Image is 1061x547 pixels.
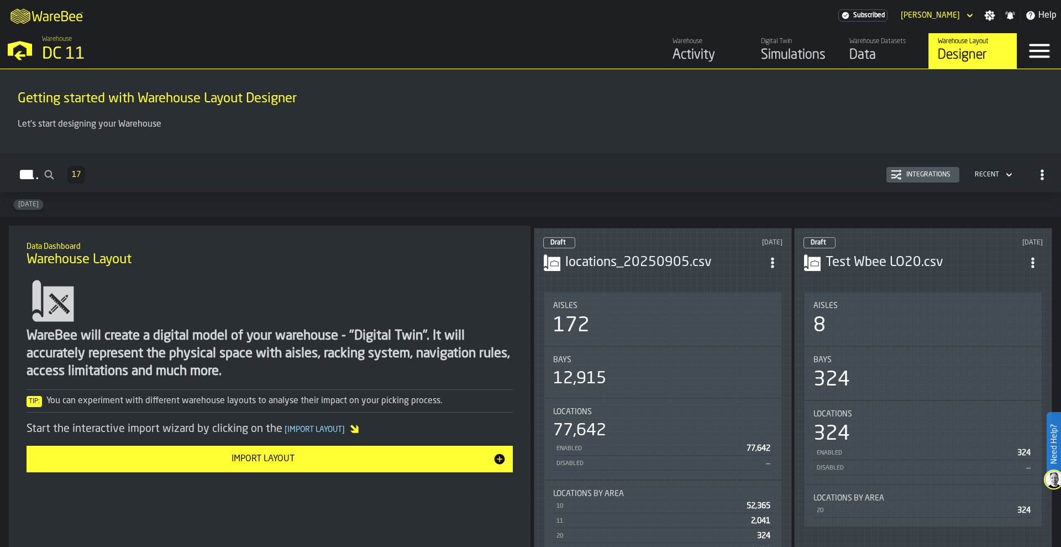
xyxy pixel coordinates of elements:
[813,460,1033,475] div: StatList-item-Disabled
[544,293,781,346] div: stat-Aisles
[673,46,743,64] div: Activity
[18,88,1043,90] h2: Sub Title
[555,533,753,540] div: 20
[27,394,513,408] div: You can experiment with different warehouse layouts to analyse their impact on your picking process.
[1048,413,1060,475] label: Need Help?
[975,171,999,179] div: DropdownMenuValue-4
[1017,449,1031,457] span: 324
[27,421,513,437] div: Start the interactive import wizard by clicking on the
[18,118,1043,131] p: Let's start designing your Warehouse
[14,201,43,209] span: 2025-05-30
[838,9,887,22] div: Menu Subscription
[813,494,884,503] span: Locations by Area
[342,426,345,434] span: ]
[27,240,513,251] h2: Sub Title
[72,171,81,179] span: 17
[805,401,1042,484] div: stat-Locations
[813,356,832,364] span: Bays
[18,235,522,274] div: title-Warehouse Layout
[816,450,1013,457] div: Enabled
[805,293,1042,346] div: stat-Aisles
[813,301,838,310] span: Aisles
[811,239,826,246] span: Draft
[805,347,1042,400] div: stat-Bays
[838,9,887,22] a: link-to-/wh/i/2e91095d-d0fa-471d-87cf-b9f7f81665fc/settings/billing
[803,290,1043,529] section: card-LayoutDashboardCard
[766,460,770,467] span: —
[813,369,850,391] div: 324
[543,237,575,248] div: status-0 2
[18,90,297,108] span: Getting started with Warehouse Layout Designer
[9,78,1052,118] div: title-Getting started with Warehouse Layout Designer
[849,38,920,45] div: Warehouse Datasets
[805,485,1042,527] div: stat-Locations by Area
[901,11,960,20] div: DropdownMenuValue-Kim Jonsson
[544,347,781,398] div: stat-Bays
[751,517,770,525] span: 2,041
[941,239,1043,247] div: Updated: 9/5/2025, 2:28:56 PM Created: 9/4/2025, 1:49:16 PM
[970,168,1015,181] div: DropdownMenuValue-4
[902,171,955,179] div: Integrations
[747,502,770,510] span: 52,365
[553,441,773,456] div: StatList-item-Enabled
[553,408,773,416] div: Title
[816,465,1022,472] div: Disabled
[813,494,1033,503] div: Title
[813,445,1033,460] div: StatList-item-Enabled
[285,426,287,434] span: [
[752,33,840,69] a: link-to-/wh/i/2e91095d-d0fa-471d-87cf-b9f7f81665fc/simulations
[553,356,773,364] div: Title
[813,410,1033,419] div: Title
[757,532,770,540] span: 324
[553,489,624,498] span: Locations by Area
[1017,507,1031,514] span: 324
[33,452,493,466] div: Import Layout
[553,301,773,310] div: Title
[544,399,781,480] div: stat-Locations
[553,489,773,498] div: Title
[816,507,1013,514] div: 20
[840,33,928,69] a: link-to-/wh/i/2e91095d-d0fa-471d-87cf-b9f7f81665fc/data
[980,10,1000,21] label: button-toggle-Settings
[803,237,836,248] div: status-0 2
[849,46,920,64] div: Data
[555,460,761,467] div: Disabled
[555,503,742,510] div: 10
[553,528,773,543] div: StatList-item-20
[553,498,773,513] div: StatList-item-10
[553,421,606,441] div: 77,642
[42,44,340,64] div: DC 11
[1017,33,1061,69] label: button-toggle-Menu
[553,315,590,337] div: 172
[747,445,770,452] span: 77,642
[27,396,42,407] span: Tip:
[928,33,1017,69] a: link-to-/wh/i/2e91095d-d0fa-471d-87cf-b9f7f81665fc/designer
[813,423,850,445] div: 324
[553,369,606,389] div: 12,915
[761,46,831,64] div: Simulations
[555,445,742,452] div: Enabled
[27,327,513,381] div: WareBee will create a digital model of your warehouse - "Digital Twin". It will accurately repres...
[27,446,513,472] button: button-Import Layout
[1026,464,1031,472] span: —
[813,301,1033,310] div: Title
[826,254,1023,272] h3: Test Wbee LO20.csv
[938,38,1008,45] div: Warehouse Layout
[673,38,743,45] div: Warehouse
[813,410,852,419] span: Locations
[63,166,90,184] div: ButtonLoadMore-Load More-Prev-First-Last
[813,315,826,337] div: 8
[553,513,773,528] div: StatList-item-11
[553,408,592,416] span: Locations
[565,254,763,272] h3: locations_20250905.csv
[1021,9,1061,22] label: button-toggle-Help
[555,518,747,525] div: 11
[886,167,959,183] button: button-Integrations
[553,456,773,471] div: StatList-item-Disabled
